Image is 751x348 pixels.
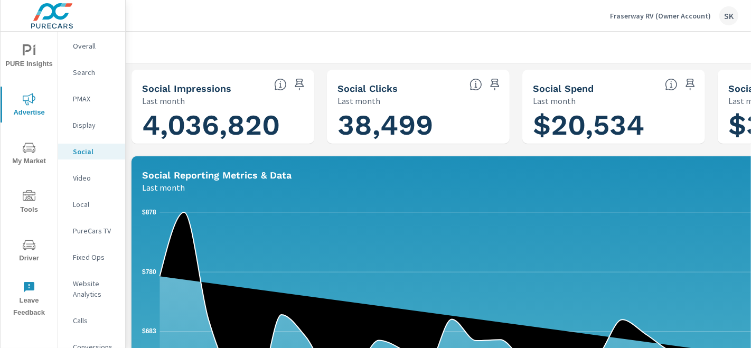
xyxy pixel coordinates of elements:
p: Search [73,67,117,78]
span: My Market [4,142,54,167]
p: Last month [142,181,185,194]
p: Last month [533,95,576,107]
h1: 4,036,820 [142,107,304,143]
text: $878 [142,209,156,216]
div: Video [58,170,125,186]
span: PURE Insights [4,44,54,70]
span: Driver [4,239,54,265]
div: Calls [58,313,125,328]
span: Advertise [4,93,54,119]
div: Search [58,64,125,80]
div: PMAX [58,91,125,107]
h5: Social Reporting Metrics & Data [142,170,292,181]
p: Website Analytics [73,278,117,299]
h1: $20,534 [533,107,694,143]
div: PureCars TV [58,223,125,239]
div: Local [58,196,125,212]
div: Display [58,117,125,133]
div: Overall [58,38,125,54]
p: Display [73,120,117,130]
p: PureCars TV [73,225,117,236]
p: Social [73,146,117,157]
h5: Social Spend [533,83,594,94]
span: Save this to your personalized report [486,76,503,93]
h5: Social Clicks [337,83,398,94]
span: Save this to your personalized report [682,76,699,93]
span: Leave Feedback [4,281,54,319]
span: Tools [4,190,54,216]
p: Local [73,199,117,210]
p: Video [73,173,117,183]
p: Last month [142,95,185,107]
div: SK [719,6,738,25]
p: Overall [73,41,117,51]
p: Last month [337,95,380,107]
div: Social [58,144,125,159]
h1: 38,499 [337,107,499,143]
p: Fraserway RV (Owner Account) [610,11,711,21]
h5: Social Impressions [142,83,231,94]
span: The number of times an ad was shown on your behalf. [Source: This data is provided by the Social ... [274,78,287,91]
text: $683 [142,327,156,335]
span: The number of times an ad was clicked by a consumer. [Source: This data is provided by the Social... [470,78,482,91]
span: Save this to your personalized report [291,76,308,93]
div: Fixed Ops [58,249,125,265]
span: The amount of money spent on advertising during the period. [Source: This data is provided by the... [665,78,678,91]
p: Fixed Ops [73,252,117,262]
p: PMAX [73,93,117,104]
text: $780 [142,268,156,276]
div: Website Analytics [58,276,125,302]
div: nav menu [1,32,58,323]
p: Calls [73,315,117,326]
